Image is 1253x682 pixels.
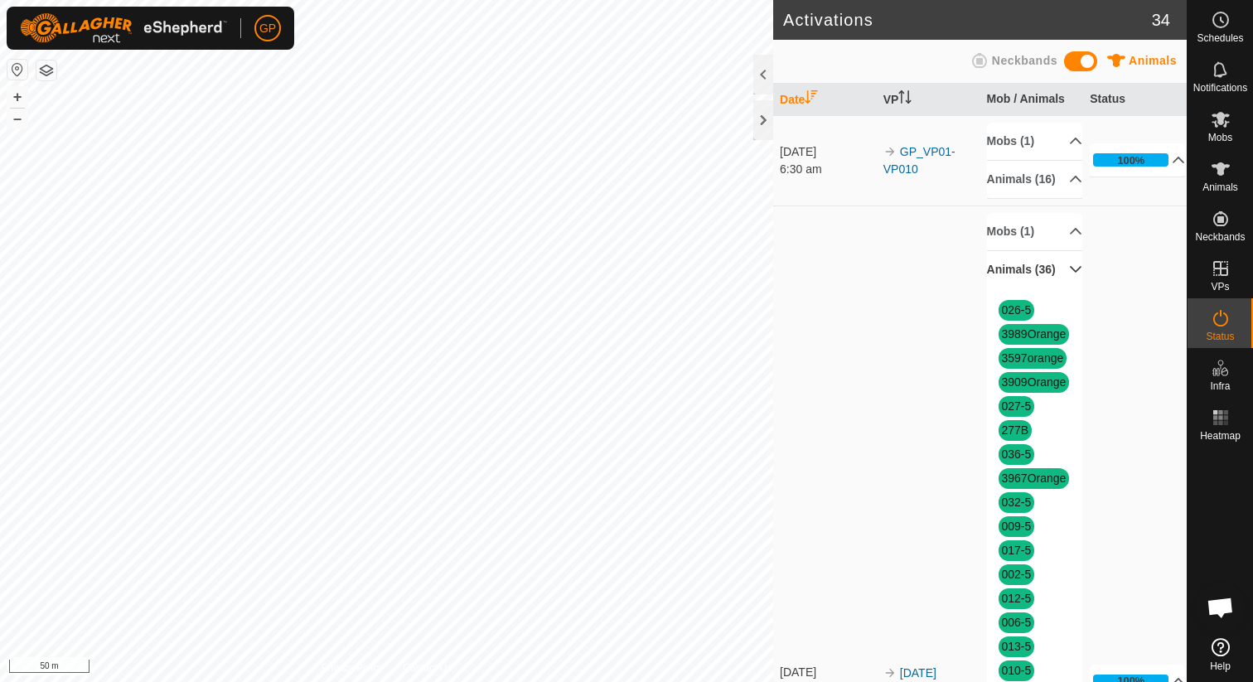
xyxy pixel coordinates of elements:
span: Schedules [1197,33,1243,43]
p-sorticon: Activate to sort [898,93,912,106]
a: Help [1188,631,1253,678]
th: VP [877,84,980,116]
button: Reset Map [7,60,27,80]
a: 036-5 [1002,447,1032,461]
a: Privacy Policy [321,660,383,675]
div: [DATE] [780,664,875,681]
p-accordion-header: Mobs (1) [987,213,1082,250]
p-sorticon: Activate to sort [805,93,818,106]
a: 010-5 [1002,664,1032,677]
span: Notifications [1193,83,1247,93]
a: 013-5 [1002,640,1032,653]
a: 017-5 [1002,544,1032,557]
span: GP [259,20,276,37]
a: 3909Orange [1002,375,1067,389]
div: Open chat [1196,583,1246,632]
a: 277B [1002,423,1029,437]
p-accordion-header: Animals (36) [987,251,1082,288]
th: Date [773,84,877,116]
a: 006-5 [1002,616,1032,629]
a: 3597orange [1002,351,1064,365]
a: GP_VP01-VP010 [883,145,955,176]
img: Gallagher Logo [20,13,227,43]
button: + [7,87,27,107]
img: arrow [883,666,897,680]
span: 34 [1152,7,1170,32]
span: Heatmap [1200,431,1241,441]
a: Contact Us [403,660,452,675]
span: Mobs [1208,133,1232,143]
span: Neckbands [992,54,1057,67]
span: Infra [1210,381,1230,391]
span: VPs [1211,282,1229,292]
div: 100% [1093,153,1168,167]
button: Map Layers [36,60,56,80]
div: [DATE] [780,143,875,161]
a: 032-5 [1002,496,1032,509]
div: 100% [1117,152,1144,168]
a: 009-5 [1002,520,1032,533]
span: Animals [1129,54,1177,67]
a: 027-5 [1002,399,1032,413]
a: 002-5 [1002,568,1032,581]
p-accordion-header: Animals (16) [987,161,1082,198]
h2: Activations [783,10,1152,30]
a: 3989Orange [1002,327,1067,341]
th: Status [1083,84,1187,116]
span: Animals [1202,182,1238,192]
span: Help [1210,661,1231,671]
div: 6:30 am [780,161,875,178]
a: 012-5 [1002,592,1032,605]
img: arrow [883,145,897,158]
a: 3967Orange [1002,472,1067,485]
th: Mob / Animals [980,84,1084,116]
p-accordion-header: 100% [1090,143,1185,177]
p-accordion-header: Mobs (1) [987,123,1082,160]
button: – [7,109,27,128]
a: 026-5 [1002,303,1032,317]
span: Status [1206,331,1234,341]
span: Neckbands [1195,232,1245,242]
